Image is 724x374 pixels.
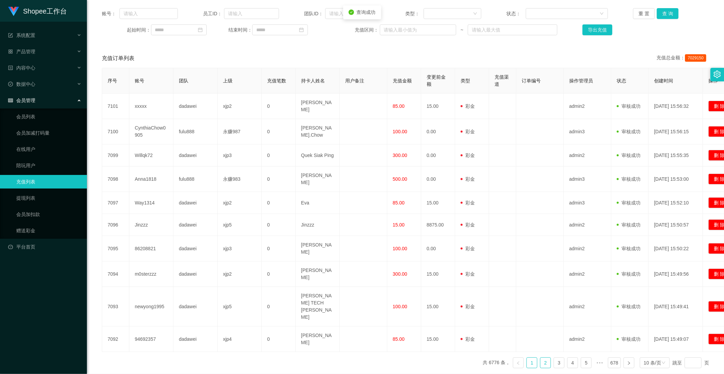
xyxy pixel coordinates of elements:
td: admin2 [564,287,611,327]
td: 15.00 [421,327,455,352]
td: [DATE] 15:53:00 [649,166,703,192]
td: fulu888 [173,119,218,144]
td: admin3 [564,192,611,214]
td: [DATE] 15:49:07 [649,327,703,352]
td: Jinzzz [296,214,340,236]
span: 15.00 [393,222,405,228]
td: 0 [262,287,296,327]
h1: Shopee工作台 [23,0,67,22]
span: 操作 [708,78,718,83]
td: Willqk72 [129,144,173,166]
span: 用户备注 [345,78,364,83]
span: 审核成功 [617,200,641,205]
td: 0.00 [421,144,455,166]
i: 图标: down [600,12,604,16]
span: 85.00 [393,336,405,342]
td: admin2 [564,327,611,352]
span: 彩金 [461,129,475,134]
span: 充值订单列表 [102,54,134,62]
td: dadawei [173,214,218,236]
td: Way1314 [129,192,173,214]
td: 15.00 [421,192,455,214]
span: 状态 [617,78,626,83]
td: admin2 [564,214,611,236]
td: 7099 [102,144,129,166]
span: 员工ID： [203,10,224,17]
i: 图标: calendar [198,27,203,32]
td: [PERSON_NAME].Chow [296,119,340,144]
span: 彩金 [461,246,475,251]
span: ••• [594,357,605,368]
span: 操作管理员 [569,78,593,83]
i: 图标: form [8,33,13,38]
a: 5 [581,358,591,368]
td: admin3 [564,166,611,192]
div: 充值总金额： [656,54,709,62]
li: 3 [554,357,564,368]
span: 彩金 [461,103,475,109]
span: 充值金额 [393,78,412,83]
span: 7029150 [685,54,706,62]
td: CynthiaChow0905 [129,119,173,144]
i: 图标: check-circle-o [8,82,13,86]
td: [PERSON_NAME] [296,94,340,119]
td: 94692357 [129,327,173,352]
a: 2 [540,358,551,368]
span: 彩金 [461,304,475,309]
a: 会员加扣款 [16,208,81,221]
span: 审核成功 [617,129,641,134]
a: 提现列表 [16,191,81,205]
span: 100.00 [393,304,407,309]
span: 会员管理 [8,98,35,103]
td: xjp2 [218,261,262,287]
td: xxxxx [129,94,173,119]
td: 永赚987 [218,119,262,144]
td: 0 [262,214,296,236]
td: 7097 [102,192,129,214]
td: 0.00 [421,119,455,144]
td: dadawei [173,287,218,327]
td: xjp5 [218,287,262,327]
a: Shopee工作台 [8,8,67,14]
a: 1 [527,358,537,368]
span: 账号 [135,78,144,83]
td: 15.00 [421,287,455,327]
span: 审核成功 [617,304,641,309]
span: 结束时间： [228,26,252,34]
a: 在线用户 [16,142,81,156]
td: 0 [262,236,296,261]
td: 7100 [102,119,129,144]
span: 查询成功 [357,9,376,15]
td: [DATE] 15:49:41 [649,287,703,327]
img: logo.9652507e.png [8,7,19,16]
td: xjp4 [218,327,262,352]
span: 产品管理 [8,49,35,54]
td: 0 [262,192,296,214]
td: 8875.00 [421,214,455,236]
td: [DATE] 15:55:35 [649,144,703,166]
span: 团队 [179,78,188,83]
td: [DATE] 15:56:32 [649,94,703,119]
input: 请输入 [119,8,178,19]
span: ~ [456,26,468,34]
a: 图标: dashboard平台首页 [8,240,81,254]
i: icon: check-circle [349,9,354,15]
button: 查 询 [657,8,679,19]
td: dadawei [173,94,218,119]
td: dadawei [173,327,218,352]
i: 图标: left [516,361,520,365]
span: 彩金 [461,222,475,228]
td: xjp2 [218,94,262,119]
td: 永赚983 [218,166,262,192]
td: xjp3 [218,236,262,261]
span: 创建时间 [654,78,673,83]
span: 订单编号 [522,78,541,83]
td: 0 [262,166,296,192]
span: 审核成功 [617,246,641,251]
td: 0 [262,327,296,352]
td: admin2 [564,236,611,261]
span: 审核成功 [617,103,641,109]
span: 彩金 [461,271,475,277]
li: 下一页 [624,357,634,368]
td: admin2 [564,94,611,119]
